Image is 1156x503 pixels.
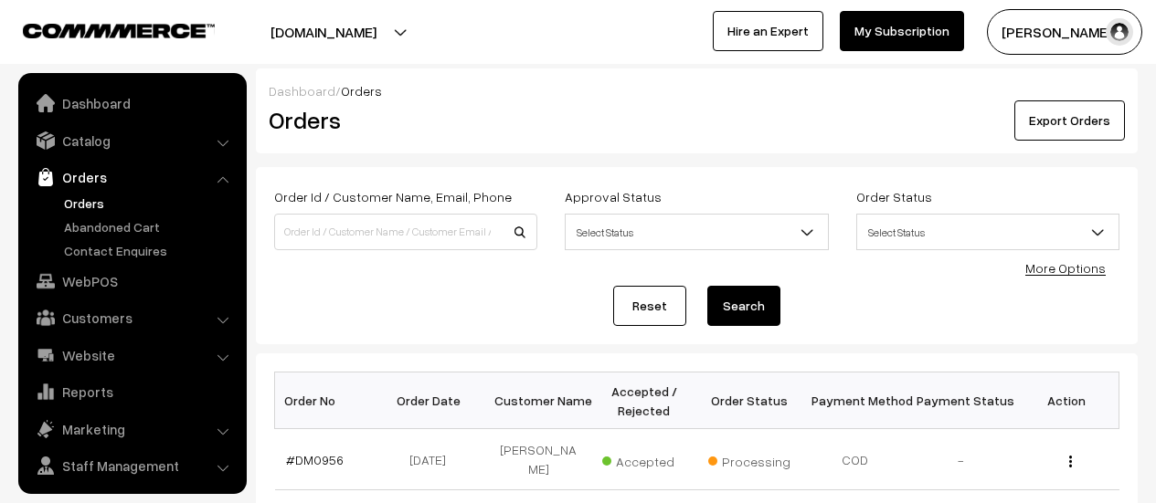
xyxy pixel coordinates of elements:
button: [DOMAIN_NAME] [207,9,440,55]
a: #DM0956 [286,452,344,467]
a: Dashboard [269,83,335,99]
a: COMMMERCE [23,18,183,40]
td: - [908,429,1014,490]
a: Staff Management [23,449,240,482]
label: Order Status [856,187,932,206]
a: More Options [1025,260,1106,276]
a: Website [23,339,240,372]
th: Payment Status [908,372,1014,429]
span: Select Status [857,216,1119,248]
td: [PERSON_NAME] [486,429,592,490]
a: Customers [23,301,240,334]
span: Select Status [856,214,1119,250]
a: Contact Enquires [59,241,240,260]
a: Orders [59,194,240,213]
button: Search [707,286,780,326]
input: Order Id / Customer Name / Customer Email / Customer Phone [274,214,537,250]
a: WebPOS [23,265,240,298]
h2: Orders [269,106,536,134]
th: Order Status [697,372,803,429]
a: Reset [613,286,686,326]
span: Select Status [565,214,828,250]
th: Action [1013,372,1119,429]
button: Export Orders [1014,100,1125,141]
button: [PERSON_NAME] [987,9,1142,55]
a: Marketing [23,413,240,445]
img: COMMMERCE [23,24,215,37]
span: Accepted [602,447,694,471]
label: Approval Status [565,187,662,206]
img: Menu [1069,456,1072,467]
div: / [269,81,1125,100]
a: Catalog [23,124,240,157]
img: user [1106,18,1133,46]
th: Payment Method [802,372,908,429]
td: COD [802,429,908,490]
span: Processing [708,447,800,471]
th: Accepted / Rejected [591,372,697,429]
span: Select Status [566,216,827,248]
a: My Subscription [840,11,964,51]
a: Reports [23,375,240,408]
a: Dashboard [23,87,240,120]
span: Orders [341,83,382,99]
td: [DATE] [380,429,486,490]
a: Orders [23,161,240,194]
th: Order Date [380,372,486,429]
a: Abandoned Cart [59,217,240,236]
th: Order No [275,372,381,429]
label: Order Id / Customer Name, Email, Phone [274,187,512,206]
th: Customer Name [486,372,592,429]
a: Hire an Expert [713,11,823,51]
